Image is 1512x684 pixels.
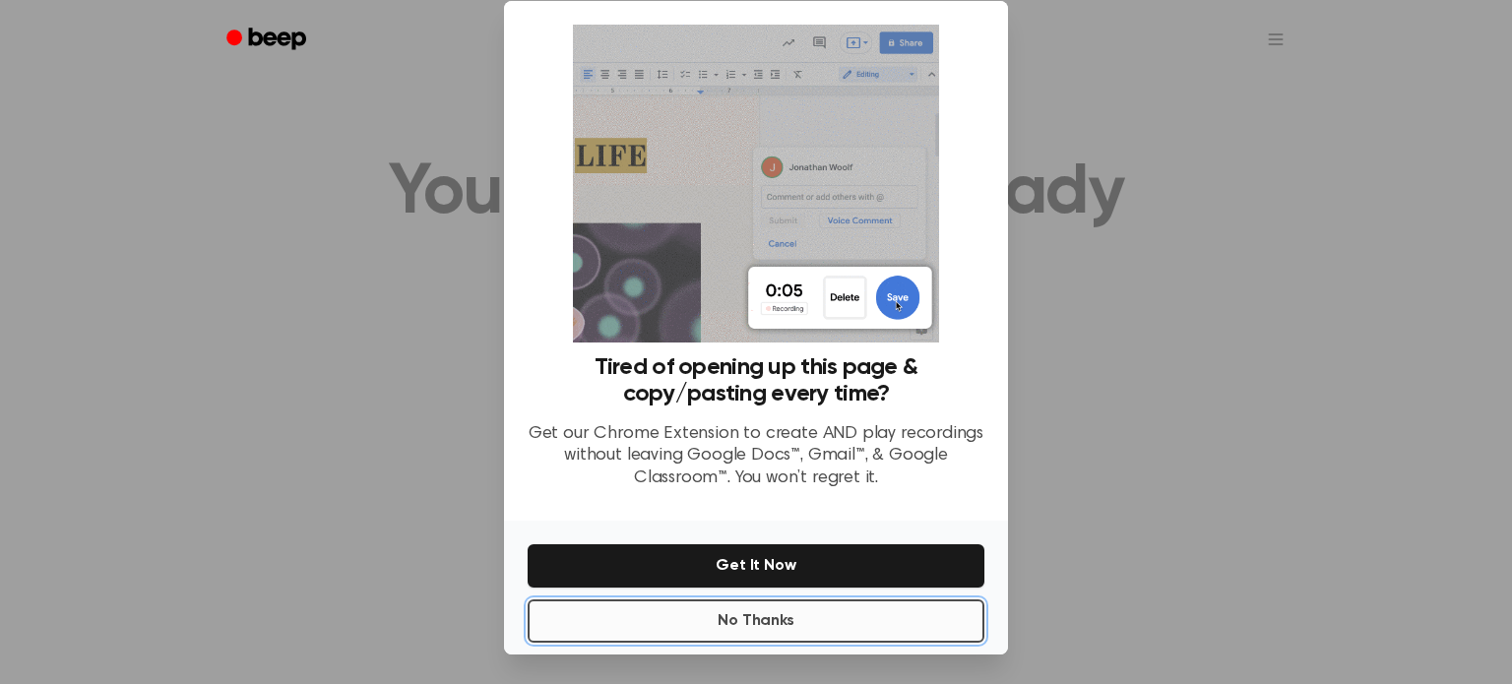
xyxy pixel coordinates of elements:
a: Beep [213,21,324,59]
button: Open menu [1252,16,1299,63]
p: Get our Chrome Extension to create AND play recordings without leaving Google Docs™, Gmail™, & Go... [528,423,984,490]
button: No Thanks [528,599,984,643]
img: Beep extension in action [573,25,938,342]
h3: Tired of opening up this page & copy/pasting every time? [528,354,984,407]
button: Get It Now [528,544,984,588]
